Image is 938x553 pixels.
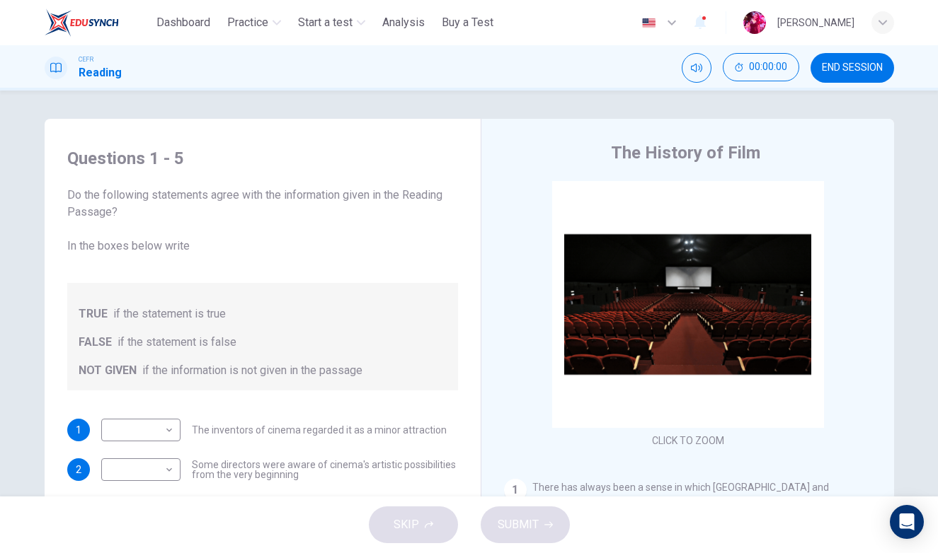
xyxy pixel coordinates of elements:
span: 2 [76,465,81,475]
span: Do the following statements agree with the information given in the Reading Passage? In the boxes... [67,187,458,255]
div: Mute [682,53,711,83]
button: 00:00:00 [723,53,799,81]
button: Analysis [377,10,430,35]
span: Buy a Test [442,14,493,31]
span: if the information is not given in the passage [142,362,362,379]
div: [PERSON_NAME] [777,14,854,31]
span: Analysis [382,14,425,31]
img: Profile picture [743,11,766,34]
span: TRUE [79,305,108,322]
span: The inventors of cinema regarded it as a minor attraction [192,425,447,435]
span: FALSE [79,334,112,351]
h4: Questions 1 - 5 [67,147,458,170]
button: END SESSION [811,53,894,83]
button: Start a test [292,10,371,35]
span: Some directors were aware of cinema's artistic possibilities from the very beginning [192,460,458,479]
span: Start a test [298,14,353,31]
span: CEFR [79,54,93,64]
span: Practice [227,14,268,31]
h4: The History of Film [611,141,760,164]
div: Hide [723,53,799,83]
span: NOT GIVEN [79,362,137,379]
button: Buy a Test [436,10,499,35]
a: ELTC logo [45,8,151,37]
button: Practice [222,10,287,35]
img: en [640,18,658,28]
div: Open Intercom Messenger [890,505,924,539]
div: 1 [504,479,527,501]
img: ELTC logo [45,8,119,37]
span: 00:00:00 [749,62,787,73]
span: if the statement is false [118,334,236,351]
button: Dashboard [151,10,216,35]
h1: Reading [79,64,122,81]
span: Dashboard [156,14,210,31]
span: if the statement is true [113,305,226,322]
span: 1 [76,425,81,435]
span: END SESSION [822,62,883,74]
